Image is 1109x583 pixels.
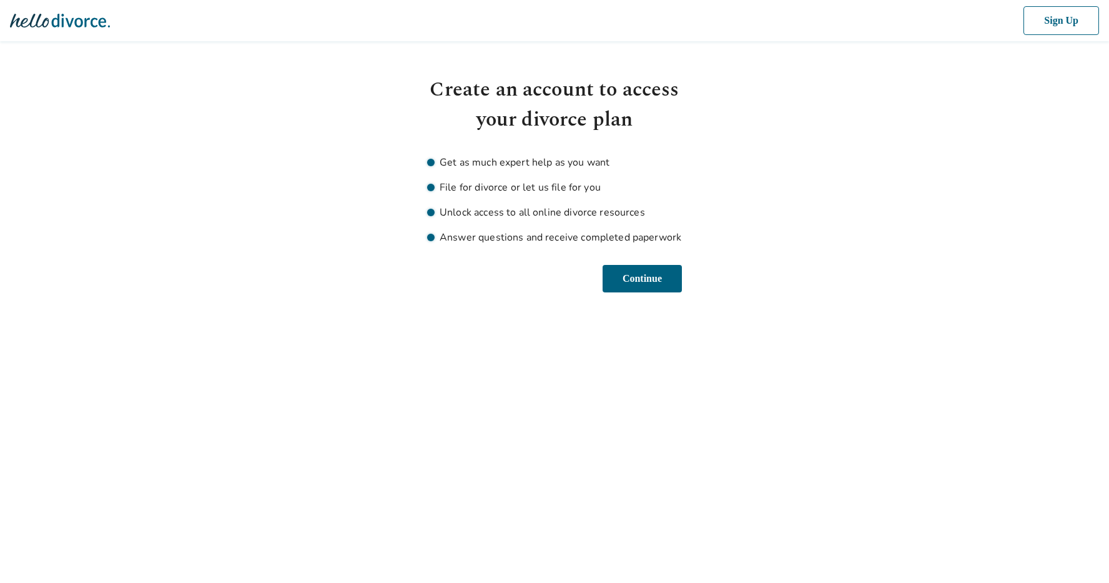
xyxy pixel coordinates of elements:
[427,75,682,135] h1: Create an account to access your divorce plan
[10,8,110,33] img: Hello Divorce Logo
[427,155,682,170] li: Get as much expert help as you want
[427,205,682,220] li: Unlock access to all online divorce resources
[1021,6,1099,35] button: Sign Up
[427,180,682,195] li: File for divorce or let us file for you
[599,265,682,292] button: Continue
[427,230,682,245] li: Answer questions and receive completed paperwork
